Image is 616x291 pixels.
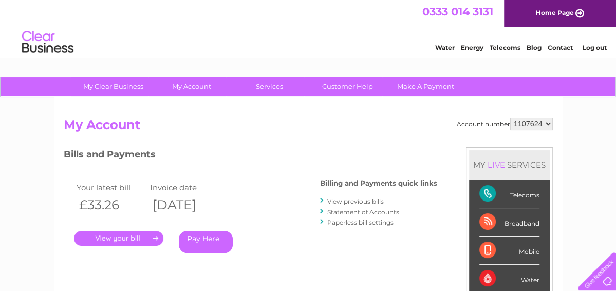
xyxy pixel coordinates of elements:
[435,44,455,51] a: Water
[147,194,221,215] th: [DATE]
[22,27,74,58] img: logo.png
[548,44,573,51] a: Contact
[422,5,493,18] a: 0333 014 3131
[74,194,148,215] th: £33.26
[527,44,542,51] a: Blog
[486,160,507,170] div: LIVE
[64,118,553,137] h2: My Account
[227,77,312,96] a: Services
[320,179,437,187] h4: Billing and Payments quick links
[327,208,399,216] a: Statement of Accounts
[479,180,539,208] div: Telecoms
[305,77,390,96] a: Customer Help
[179,231,233,253] a: Pay Here
[74,231,163,246] a: .
[457,118,553,130] div: Account number
[479,237,539,265] div: Mobile
[469,150,550,179] div: MY SERVICES
[64,147,437,165] h3: Bills and Payments
[582,44,606,51] a: Log out
[149,77,234,96] a: My Account
[66,6,551,50] div: Clear Business is a trading name of Verastar Limited (registered in [GEOGRAPHIC_DATA] No. 3667643...
[327,219,394,226] a: Paperless bill settings
[147,180,221,194] td: Invoice date
[74,180,148,194] td: Your latest bill
[71,77,156,96] a: My Clear Business
[383,77,468,96] a: Make A Payment
[490,44,520,51] a: Telecoms
[461,44,483,51] a: Energy
[479,208,539,237] div: Broadband
[327,197,384,205] a: View previous bills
